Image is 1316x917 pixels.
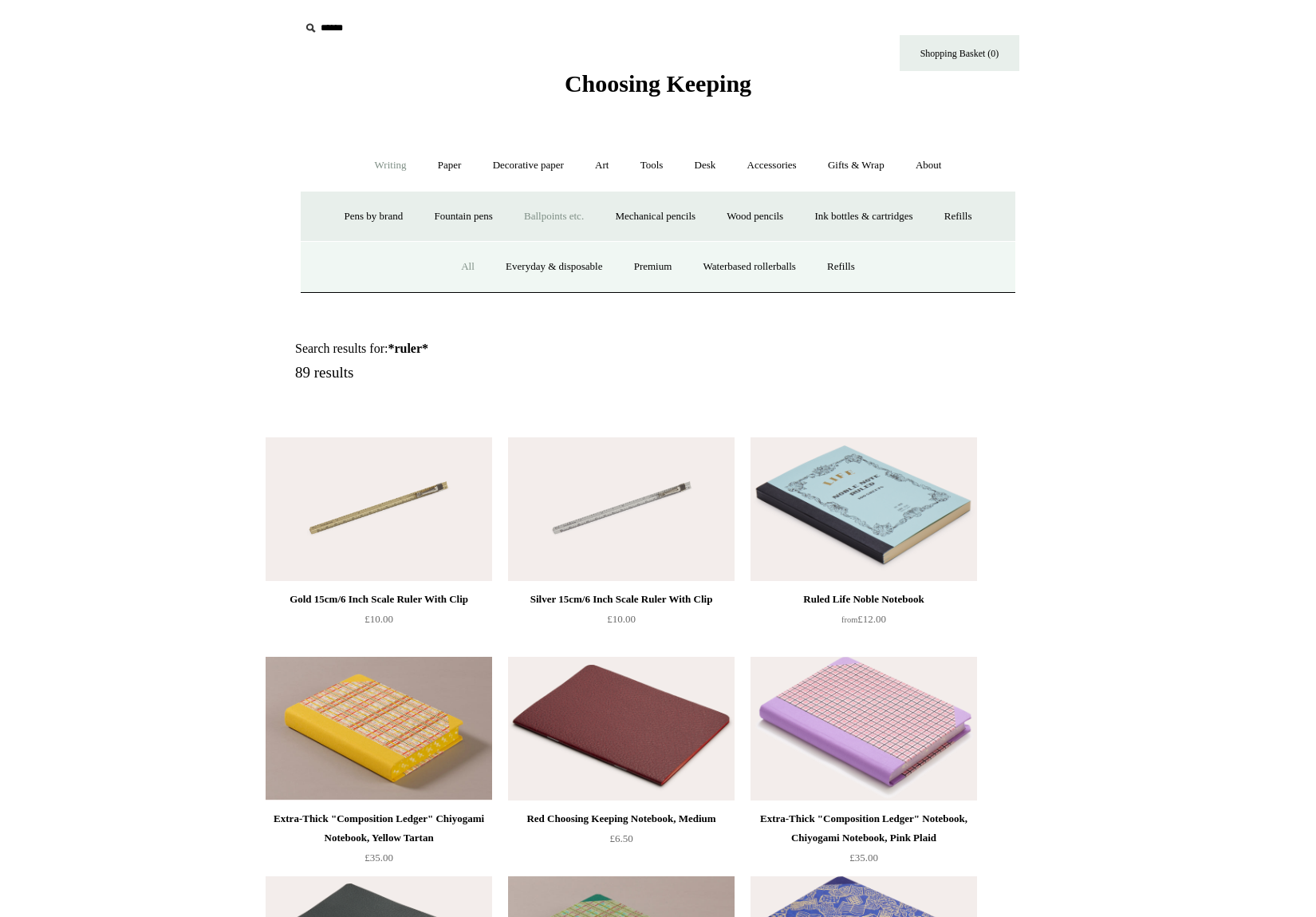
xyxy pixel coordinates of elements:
a: All [447,246,489,288]
span: from [841,615,857,624]
span: £10.00 [364,613,393,625]
a: Ink bottles & cartridges [800,196,927,238]
a: Writing [361,144,421,187]
div: Ruled Life Noble Notebook [755,590,973,609]
img: Extra-Thick "Composition Ledger" Notebook, Chiyogami Notebook, Pink Plaid [751,657,977,800]
div: Red Choosing Keeping Notebook, Medium [512,809,731,828]
a: Extra-Thick "Composition Ledger" Notebook, Chiyogami Notebook, Pink Plaid £35.00 [751,809,977,875]
span: £10.00 [607,613,636,625]
a: Shopping Basket (0) [900,35,1019,71]
span: Choosing Keeping [565,70,751,97]
a: Extra-Thick "Composition Ledger" Notebook, Chiyogami Notebook, Pink Plaid Extra-Thick "Compositio... [751,657,977,800]
img: Gold 15cm/6 Inch Scale Ruler With Clip [266,437,492,581]
div: Gold 15cm/6 Inch Scale Ruler With Clip [270,590,488,609]
a: Ruled Life Noble Notebook Ruled Life Noble Notebook [751,437,977,581]
a: Gifts & Wrap [814,144,899,187]
a: Extra-Thick "Composition Ledger" Chiyogami Notebook, Yellow Tartan £35.00 [266,809,492,875]
img: Ruled Life Noble Notebook [751,437,977,581]
img: Red Choosing Keeping Notebook, Medium [508,657,735,800]
div: Silver 15cm/6 Inch Scale Ruler With Clip [512,590,731,609]
h5: 89 results [295,364,676,382]
img: Silver 15cm/6 Inch Scale Ruler With Clip [508,437,735,581]
a: Choosing Keeping [565,83,751,94]
a: Mechanical pencils [601,196,710,238]
a: Decorative paper [479,144,578,187]
a: Refills [930,196,987,238]
a: Ballpoints etc. [510,196,598,238]
a: Waterbased rollerballs [689,246,810,288]
a: Art [581,144,623,187]
a: Premium [620,246,687,288]
span: £12.00 [841,613,886,625]
a: Red Choosing Keeping Notebook, Medium £6.50 [508,809,735,875]
a: Silver 15cm/6 Inch Scale Ruler With Clip Silver 15cm/6 Inch Scale Ruler With Clip [508,437,735,581]
a: Paper [424,144,476,187]
a: Extra-Thick "Composition Ledger" Chiyogami Notebook, Yellow Tartan Extra-Thick "Composition Ledge... [266,657,492,800]
div: Extra-Thick "Composition Ledger" Notebook, Chiyogami Notebook, Pink Plaid [755,809,973,848]
a: Red Choosing Keeping Notebook, Medium Red Choosing Keeping Notebook, Medium [508,657,735,800]
a: Desk [680,144,731,187]
a: About [901,144,956,187]
img: Extra-Thick "Composition Ledger" Chiyogami Notebook, Yellow Tartan [266,657,492,800]
a: Wood pencils [712,196,798,238]
a: Gold 15cm/6 Inch Scale Ruler With Clip £10.00 [266,590,492,655]
a: Gold 15cm/6 Inch Scale Ruler With Clip Gold 15cm/6 Inch Scale Ruler With Clip [266,437,492,581]
div: Extra-Thick "Composition Ledger" Chiyogami Notebook, Yellow Tartan [270,809,488,848]
a: Tools [626,144,678,187]
a: Ruled Life Noble Notebook from£12.00 [751,590,977,655]
a: Refills [813,246,869,288]
span: £35.00 [849,852,878,864]
a: Everyday & disposable [491,246,617,288]
a: Silver 15cm/6 Inch Scale Ruler With Clip £10.00 [508,590,735,655]
span: £35.00 [364,852,393,864]
a: Pens by brand [330,196,418,238]
a: Accessories [733,144,811,187]
h1: Search results for: [295,341,676,356]
span: £6.50 [609,832,632,844]
a: Fountain pens [420,196,506,238]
